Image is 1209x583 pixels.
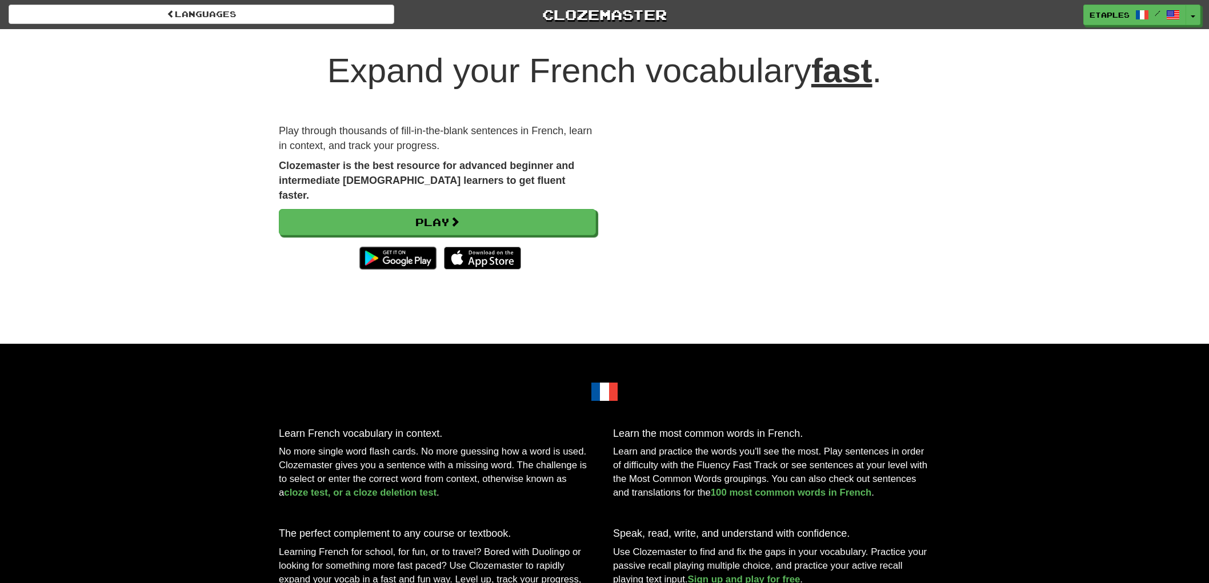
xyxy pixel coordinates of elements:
[1083,5,1186,25] a: etaples /
[279,528,596,540] h3: The perfect complement to any course or textbook.
[279,428,596,440] h3: Learn French vocabulary in context.
[1155,9,1160,17] span: /
[284,487,437,498] a: cloze test, or a cloze deletion test
[279,160,574,200] strong: Clozemaster is the best resource for advanced beginner and intermediate [DEMOGRAPHIC_DATA] learne...
[711,487,872,498] a: 100 most common words in French
[613,528,930,540] h3: Speak, read, write, and understand with confidence.
[354,241,442,275] img: Get it on Google Play
[279,445,596,500] p: No more single word flash cards. No more guessing how a word is used. Clozemaster gives you a sen...
[279,52,930,90] h1: Expand your French vocabulary .
[411,5,797,25] a: Clozemaster
[613,445,930,500] p: Learn and practice the words you'll see the most. Play sentences in order of difficulty with the ...
[444,247,521,270] img: Download_on_the_App_Store_Badge_US-UK_135x40-25178aeef6eb6b83b96f5f2d004eda3bffbb37122de64afbaef7...
[279,124,596,153] p: Play through thousands of fill-in-the-blank sentences in French, learn in context, and track your...
[9,5,394,24] a: Languages
[613,428,930,440] h3: Learn the most common words in French.
[1090,10,1130,20] span: etaples
[279,209,596,235] a: Play
[811,51,872,90] u: fast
